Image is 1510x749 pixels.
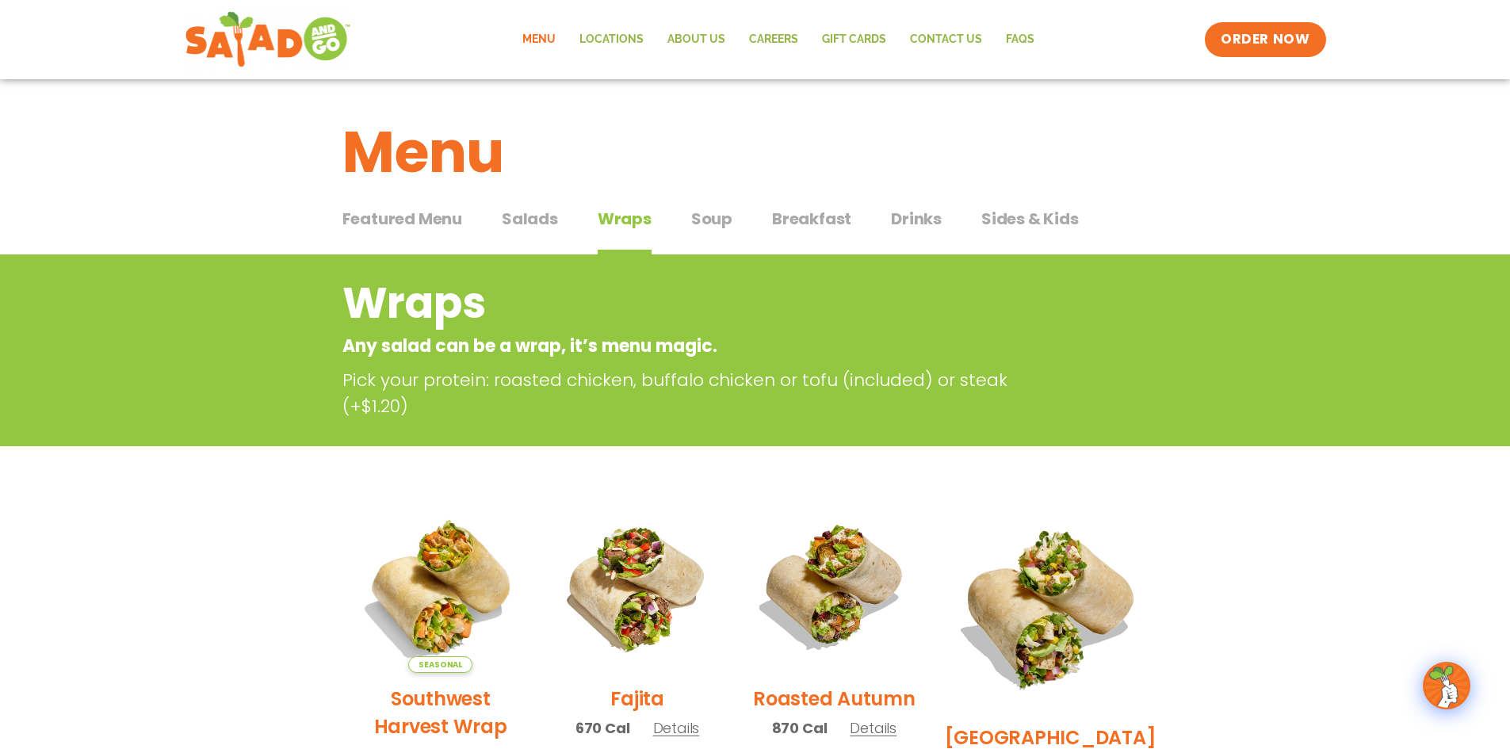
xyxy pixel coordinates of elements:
[691,207,732,231] span: Soup
[408,656,472,673] span: Seasonal
[575,717,630,739] span: 670 Cal
[342,207,462,231] span: Featured Menu
[737,21,810,58] a: Careers
[1205,22,1325,57] a: ORDER NOW
[354,500,527,673] img: Product photo for Southwest Harvest Wrap
[747,500,920,673] img: Product photo for Roasted Autumn Wrap
[510,21,1046,58] nav: Menu
[753,685,916,713] h2: Roasted Autumn
[510,21,568,58] a: Menu
[653,718,700,738] span: Details
[810,21,898,58] a: GIFT CARDS
[891,207,942,231] span: Drinks
[610,685,664,713] h2: Fajita
[994,21,1046,58] a: FAQs
[656,21,737,58] a: About Us
[342,367,1048,419] p: Pick your protein: roasted chicken, buffalo chicken or tofu (included) or steak (+$1.20)
[354,685,527,740] h2: Southwest Harvest Wrap
[598,207,652,231] span: Wraps
[342,109,1168,195] h1: Menu
[342,271,1041,335] h2: Wraps
[568,21,656,58] a: Locations
[342,333,1041,359] p: Any salad can be a wrap, it’s menu magic.
[945,500,1156,712] img: Product photo for BBQ Ranch Wrap
[342,201,1168,255] div: Tabbed content
[772,207,851,231] span: Breakfast
[502,207,558,231] span: Salads
[1424,663,1469,708] img: wpChatIcon
[898,21,994,58] a: Contact Us
[185,8,352,71] img: new-SAG-logo-768×292
[772,717,828,739] span: 870 Cal
[850,718,896,738] span: Details
[551,500,724,673] img: Product photo for Fajita Wrap
[981,207,1079,231] span: Sides & Kids
[1221,30,1309,49] span: ORDER NOW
